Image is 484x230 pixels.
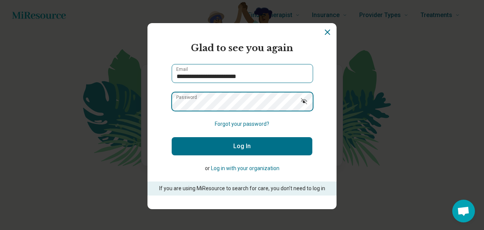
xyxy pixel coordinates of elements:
[158,185,326,192] p: If you are using MiResource to search for care, you don’t need to log in
[176,67,188,72] label: Email
[323,28,332,37] button: Dismiss
[172,164,312,172] p: or
[172,41,312,55] h2: Glad to see you again
[211,164,279,172] button: Log in with your organization
[172,137,312,155] button: Log In
[147,23,337,209] section: Login Dialog
[176,95,197,100] label: Password
[215,120,269,128] button: Forgot your password?
[296,92,312,110] button: Show password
